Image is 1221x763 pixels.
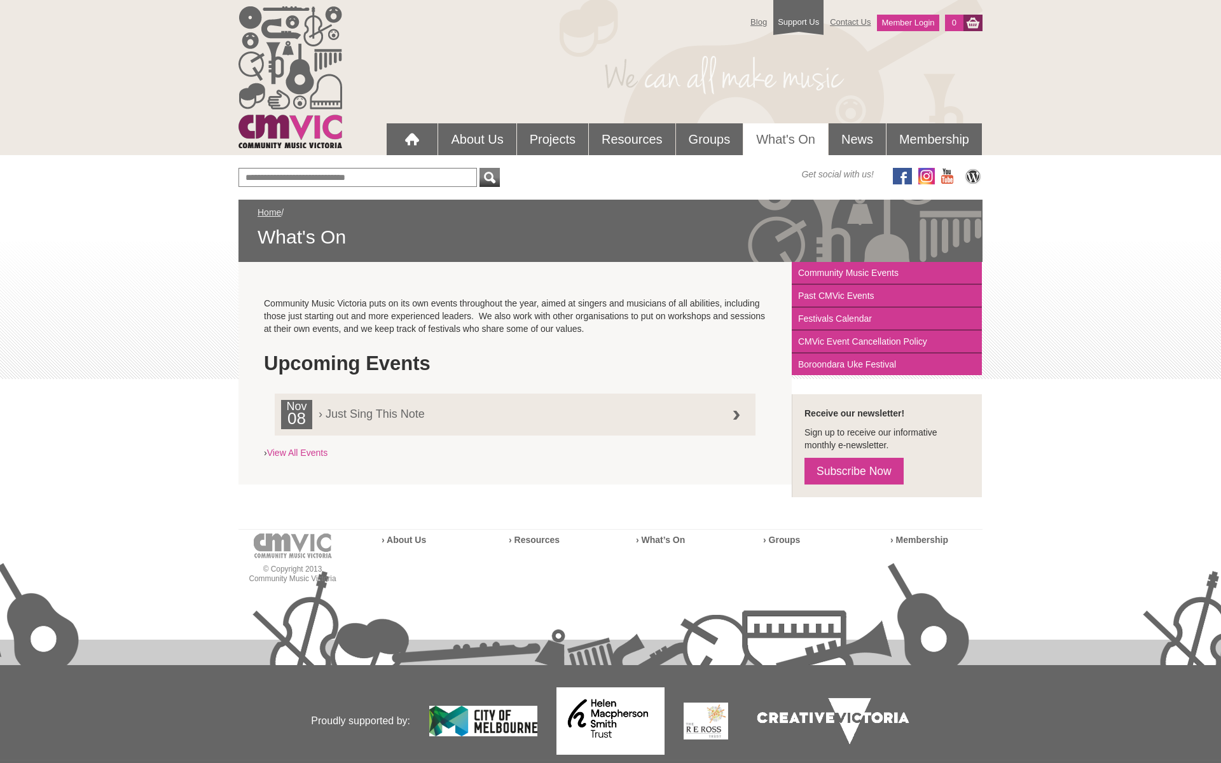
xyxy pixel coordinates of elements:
[258,225,963,249] span: What's On
[804,458,904,485] a: Subscribe Now
[804,426,969,451] p: Sign up to receive our informative monthly e-newsletter.
[792,262,982,285] a: Community Music Events
[824,11,877,33] a: Contact Us
[238,565,347,584] p: © Copyright 2013 Community Music Victoria
[886,123,982,155] a: Membership
[890,535,948,545] a: › Membership
[264,345,766,459] div: ›
[763,535,800,545] a: › Groups
[275,394,755,436] a: Nov08 › Just Sing This Note
[238,6,342,148] img: cmvic_logo.png
[254,533,332,558] img: cmvic-logo-footer.png
[801,168,874,181] span: Get social with us!
[963,168,983,184] img: CMVic Blog
[281,400,312,429] div: Nov
[792,285,982,308] a: Past CMVic Events
[509,535,560,545] a: › Resources
[918,168,935,184] img: icon-instagram.png
[804,408,904,418] strong: Receive our newsletter!
[743,123,828,155] a: What's On
[267,448,328,458] a: View All Events
[877,15,939,31] a: Member Login
[744,11,773,33] a: Blog
[258,206,963,249] div: /
[684,703,728,739] img: The Re Ross Trust
[264,351,766,376] h1: Upcoming Events
[589,123,675,155] a: Resources
[829,123,886,155] a: News
[382,535,426,545] a: › About Us
[676,123,743,155] a: Groups
[429,706,537,736] img: City of Melbourne
[264,297,766,335] p: Community Music Victoria puts on its own events throughout the year, aimed at singers and musicia...
[438,123,516,155] a: About Us
[792,354,982,375] a: Boroondara Uke Festival
[281,400,732,420] span: › Just Sing This Note
[792,331,982,354] a: CMVic Event Cancellation Policy
[517,123,588,155] a: Projects
[747,688,919,754] img: Creative Victoria Logo
[945,15,963,31] a: 0
[284,413,309,429] h2: 08
[258,207,281,217] a: Home
[792,308,982,331] a: Festivals Calendar
[636,535,685,545] a: › What’s On
[556,687,665,754] img: Helen Macpherson Smith Trust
